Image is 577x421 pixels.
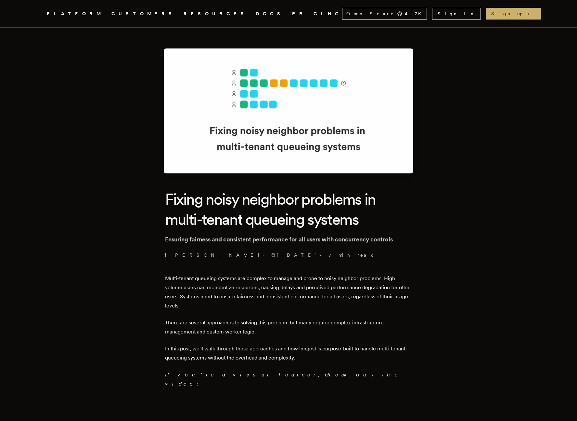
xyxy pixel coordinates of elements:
a: [PERSON_NAME] [165,252,260,258]
a: PRICING [292,10,342,18]
span: Open Source [346,10,394,17]
a: Sign In [432,8,481,20]
span: → [525,10,536,17]
span: 7 min read [329,252,375,258]
img: Featured image for Fixing noisy neighbor problems in multi-tenant queueing systems blog post [164,48,413,173]
span: [DATE] [271,252,317,258]
p: Ensuring fairness and consistent performance for all users with concurrency controls [165,235,412,244]
button: RESOURCES [184,10,248,18]
a: DOCS [256,10,284,18]
p: Multi-tenant queueing systems are complex to manage and prone to noisy neighbor problems. High vo... [165,274,412,310]
p: There are several approaches to solving this problem, but many require complex infrastructure man... [165,318,412,336]
span: 4.3 K [405,10,425,17]
a: CUSTOMERS [111,10,176,18]
p: In this post, we'll walk through these approaches and how Inngest is purpose-built to handle mult... [165,344,412,362]
em: If you're a visual learner, check out the video: [165,372,401,387]
button: PLATFORM [47,10,104,18]
a: Sign up [486,8,541,20]
h1: Fixing noisy neighbor problems in multi-tenant queueing systems [165,189,412,230]
p: · · [165,252,412,258]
